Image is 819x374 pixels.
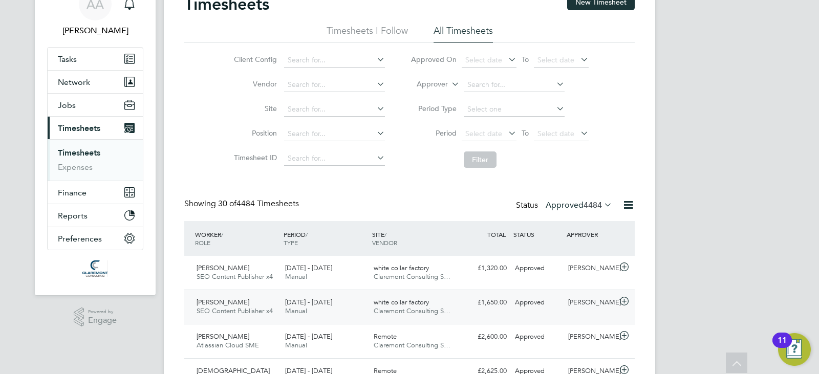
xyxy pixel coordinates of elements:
[284,53,385,68] input: Search for...
[195,238,210,247] span: ROLE
[285,298,332,306] span: [DATE] - [DATE]
[58,77,90,87] span: Network
[778,333,811,366] button: Open Resource Center, 11 new notifications
[374,298,429,306] span: white collar factory
[48,204,143,227] button: Reports
[511,260,564,277] div: Approved
[218,199,299,209] span: 4484 Timesheets
[434,25,493,43] li: All Timesheets
[465,129,502,138] span: Select date
[218,199,236,209] span: 30 of
[458,294,511,311] div: £1,650.00
[411,128,457,138] label: Period
[192,225,281,252] div: WORKER
[48,71,143,93] button: Network
[374,332,397,341] span: Remote
[511,328,564,345] div: Approved
[58,54,77,64] span: Tasks
[48,139,143,181] div: Timesheets
[372,238,397,247] span: VENDOR
[285,332,332,341] span: [DATE] - [DATE]
[464,151,497,168] button: Filter
[221,230,223,238] span: /
[58,148,100,158] a: Timesheets
[58,123,100,133] span: Timesheets
[564,225,617,244] div: APPROVER
[197,263,249,272] span: [PERSON_NAME]
[564,260,617,277] div: [PERSON_NAME]
[284,102,385,117] input: Search for...
[88,316,117,325] span: Engage
[281,225,370,252] div: PERIOD
[306,230,308,238] span: /
[47,260,143,277] a: Go to home page
[511,225,564,244] div: STATUS
[58,188,87,197] span: Finance
[284,151,385,166] input: Search for...
[197,341,259,349] span: Atlassian Cloud SME
[48,227,143,250] button: Preferences
[48,117,143,139] button: Timesheets
[48,181,143,204] button: Finance
[402,79,448,90] label: Approver
[374,306,450,315] span: Claremont Consulting S…
[82,260,107,277] img: claremontconsulting1-logo-retina.png
[284,78,385,92] input: Search for...
[231,55,277,64] label: Client Config
[184,199,301,209] div: Showing
[516,199,614,213] div: Status
[327,25,408,43] li: Timesheets I Follow
[48,48,143,70] a: Tasks
[778,340,787,354] div: 11
[197,272,273,281] span: SEO Content Publisher x4
[564,294,617,311] div: [PERSON_NAME]
[197,332,249,341] span: [PERSON_NAME]
[284,238,298,247] span: TYPE
[231,79,277,89] label: Vendor
[537,55,574,64] span: Select date
[58,234,102,244] span: Preferences
[231,104,277,113] label: Site
[48,94,143,116] button: Jobs
[197,306,273,315] span: SEO Content Publisher x4
[464,102,565,117] input: Select one
[374,272,450,281] span: Claremont Consulting S…
[465,55,502,64] span: Select date
[458,328,511,345] div: £2,600.00
[511,294,564,311] div: Approved
[458,260,511,277] div: £1,320.00
[564,328,617,345] div: [PERSON_NAME]
[285,306,307,315] span: Manual
[411,104,457,113] label: Period Type
[74,307,117,327] a: Powered byEngage
[584,200,602,210] span: 4484
[47,25,143,37] span: Afzal Ahmed
[88,307,117,316] span: Powered by
[58,100,76,110] span: Jobs
[197,298,249,306] span: [PERSON_NAME]
[519,53,532,66] span: To
[374,263,429,272] span: white collar factory
[411,55,457,64] label: Approved On
[519,126,532,140] span: To
[285,263,332,272] span: [DATE] - [DATE]
[58,162,93,172] a: Expenses
[464,78,565,92] input: Search for...
[370,225,458,252] div: SITE
[58,211,88,221] span: Reports
[374,341,450,349] span: Claremont Consulting S…
[284,127,385,141] input: Search for...
[285,341,307,349] span: Manual
[546,200,612,210] label: Approved
[231,128,277,138] label: Position
[285,272,307,281] span: Manual
[537,129,574,138] span: Select date
[487,230,506,238] span: TOTAL
[384,230,386,238] span: /
[231,153,277,162] label: Timesheet ID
